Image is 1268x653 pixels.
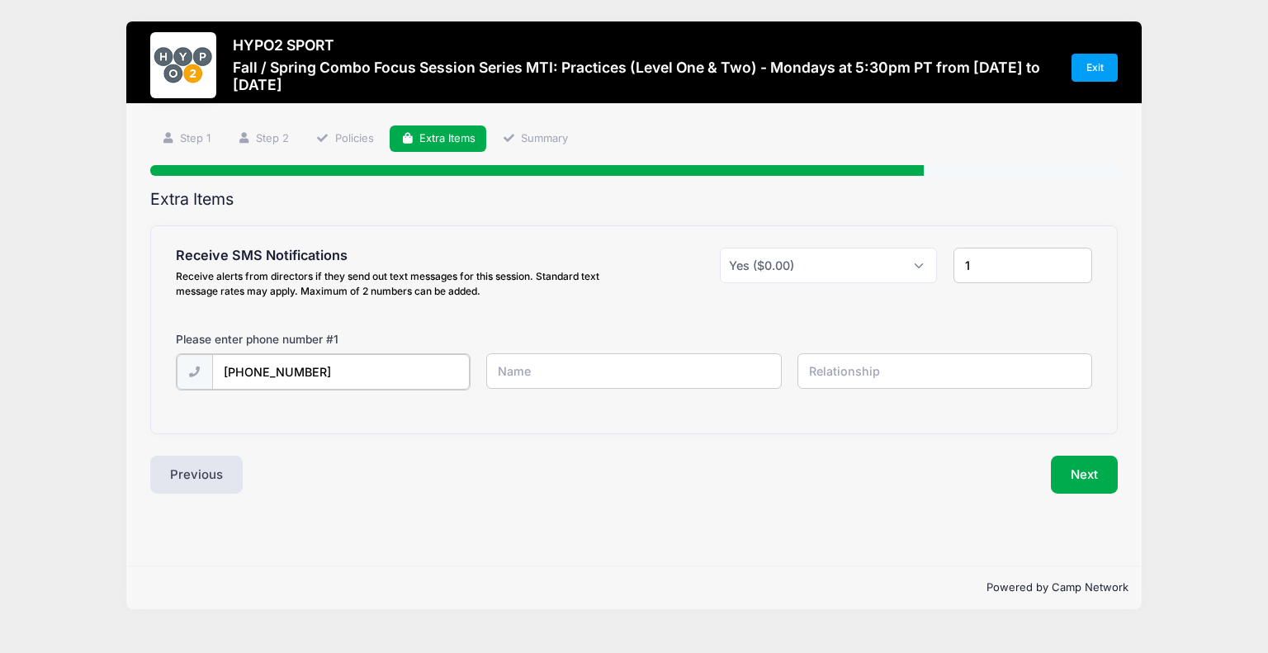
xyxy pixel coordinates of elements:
div: Receive alerts from directors if they send out text messages for this session. Standard text mess... [176,269,627,299]
h3: Fall / Spring Combo Focus Session Series MTI: Practices (Level One & Two) - Mondays at 5:30pm PT ... [233,59,1056,93]
h2: Extra Items [150,190,1118,209]
label: Please enter phone number # [176,331,338,348]
h4: Receive SMS Notifications [176,248,627,264]
input: (xxx) xxx-xxxx [212,354,470,390]
span: 1 [334,333,338,346]
input: Relationship [797,353,1092,389]
a: Step 2 [227,125,300,153]
button: Previous [150,456,243,494]
input: Name [486,353,781,389]
p: Powered by Camp Network [140,580,1128,596]
a: Step 1 [150,125,221,153]
h3: HYPO2 SPORT [233,36,1056,54]
button: Next [1051,456,1118,494]
a: Exit [1072,54,1118,82]
input: Quantity [953,248,1093,283]
a: Policies [305,125,385,153]
a: Summary [491,125,579,153]
a: Extra Items [390,125,486,153]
